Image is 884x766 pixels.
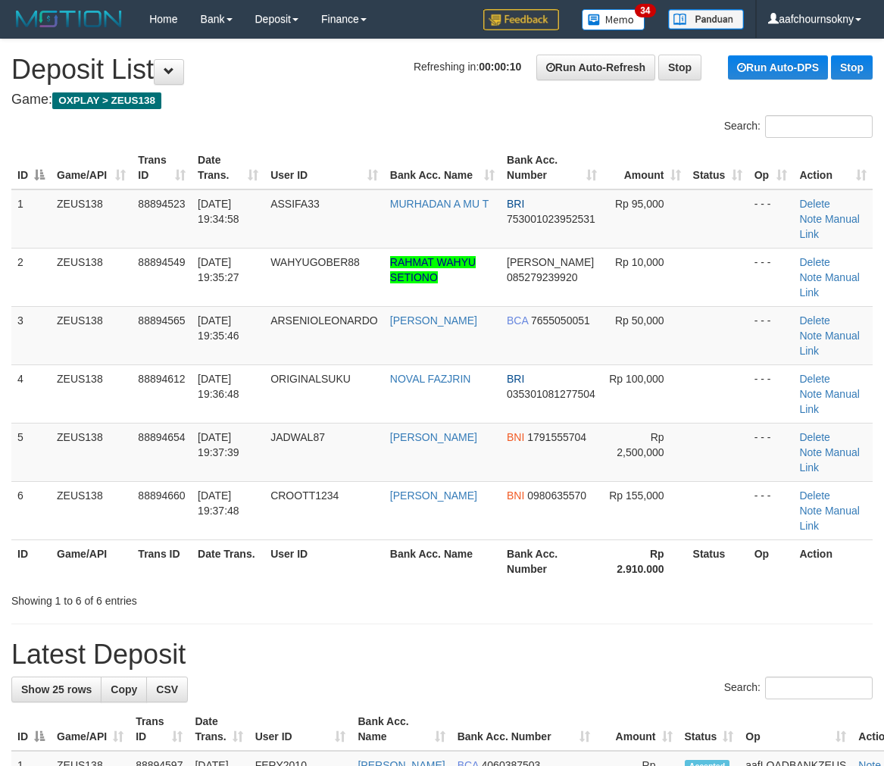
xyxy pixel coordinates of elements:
[615,314,664,327] span: Rp 50,000
[264,539,384,583] th: User ID
[189,708,248,751] th: Date Trans.: activate to sort column ascending
[687,539,748,583] th: Status
[11,423,51,481] td: 5
[264,146,384,189] th: User ID: activate to sort column ascending
[799,388,822,400] a: Note
[507,388,595,400] span: Copy 035301081277504 to clipboard
[270,431,325,443] span: JADWAL87
[11,587,357,608] div: Showing 1 to 6 of 6 entries
[748,146,794,189] th: Op: activate to sort column ascending
[270,373,351,385] span: ORIGINALSUKU
[748,364,794,423] td: - - -
[799,505,859,532] a: Manual Link
[270,198,320,210] span: ASSIFA33
[507,271,577,283] span: Copy 085279239920 to clipboard
[11,708,51,751] th: ID: activate to sort column descending
[615,198,664,210] span: Rp 95,000
[799,446,859,474] a: Manual Link
[799,256,829,268] a: Delete
[390,489,477,502] a: [PERSON_NAME]
[51,708,130,751] th: Game/API: activate to sort column ascending
[582,9,645,30] img: Button%20Memo.svg
[799,388,859,415] a: Manual Link
[527,431,586,443] span: Copy 1791555704 to clipboard
[51,306,132,364] td: ZEUS138
[138,373,185,385] span: 88894612
[156,683,178,696] span: CSV
[831,55,873,80] a: Stop
[748,306,794,364] td: - - -
[799,213,822,225] a: Note
[146,677,188,702] a: CSV
[52,92,161,109] span: OXPLAY > ZEUS138
[799,373,829,385] a: Delete
[384,146,501,189] th: Bank Acc. Name: activate to sort column ascending
[192,146,264,189] th: Date Trans.: activate to sort column ascending
[793,146,873,189] th: Action: activate to sort column ascending
[390,256,476,283] a: RAHMAT WAHYU SETIONO
[501,146,603,189] th: Bank Acc. Number: activate to sort column ascending
[101,677,147,702] a: Copy
[138,198,185,210] span: 88894523
[603,539,687,583] th: Rp 2.910.000
[531,314,590,327] span: Copy 7655050051 to clipboard
[111,683,137,696] span: Copy
[51,539,132,583] th: Game/API
[451,708,597,751] th: Bank Acc. Number: activate to sort column ascending
[351,708,451,751] th: Bank Acc. Name: activate to sort column ascending
[21,683,92,696] span: Show 25 rows
[198,489,239,517] span: [DATE] 19:37:48
[793,539,873,583] th: Action
[11,189,51,249] td: 1
[668,9,744,30] img: panduan.png
[799,213,859,240] a: Manual Link
[507,198,524,210] span: BRI
[390,314,477,327] a: [PERSON_NAME]
[799,314,829,327] a: Delete
[635,4,655,17] span: 34
[724,115,873,138] label: Search:
[270,256,360,268] span: WAHYUGOBER88
[507,373,524,385] span: BRI
[799,489,829,502] a: Delete
[384,539,501,583] th: Bank Acc. Name
[11,539,51,583] th: ID
[198,314,239,342] span: [DATE] 19:35:46
[536,55,655,80] a: Run Auto-Refresh
[603,146,687,189] th: Amount: activate to sort column ascending
[198,256,239,283] span: [DATE] 19:35:27
[11,364,51,423] td: 4
[799,330,859,357] a: Manual Link
[138,431,185,443] span: 88894654
[11,677,102,702] a: Show 25 rows
[617,431,664,458] span: Rp 2,500,000
[799,446,822,458] a: Note
[728,55,828,80] a: Run Auto-DPS
[799,431,829,443] a: Delete
[51,189,132,249] td: ZEUS138
[138,314,185,327] span: 88894565
[249,708,352,751] th: User ID: activate to sort column ascending
[132,146,192,189] th: Trans ID: activate to sort column ascending
[51,364,132,423] td: ZEUS138
[609,489,664,502] span: Rp 155,000
[799,198,829,210] a: Delete
[765,677,873,699] input: Search:
[507,256,594,268] span: [PERSON_NAME]
[198,373,239,400] span: [DATE] 19:36:48
[11,481,51,539] td: 6
[765,115,873,138] input: Search:
[615,256,664,268] span: Rp 10,000
[51,146,132,189] th: Game/API: activate to sort column ascending
[11,639,873,670] h1: Latest Deposit
[507,431,524,443] span: BNI
[414,61,521,73] span: Refreshing in:
[11,146,51,189] th: ID: activate to sort column descending
[192,539,264,583] th: Date Trans.
[596,708,678,751] th: Amount: activate to sort column ascending
[724,677,873,699] label: Search:
[11,55,873,85] h1: Deposit List
[130,708,189,751] th: Trans ID: activate to sort column ascending
[748,189,794,249] td: - - -
[658,55,701,80] a: Stop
